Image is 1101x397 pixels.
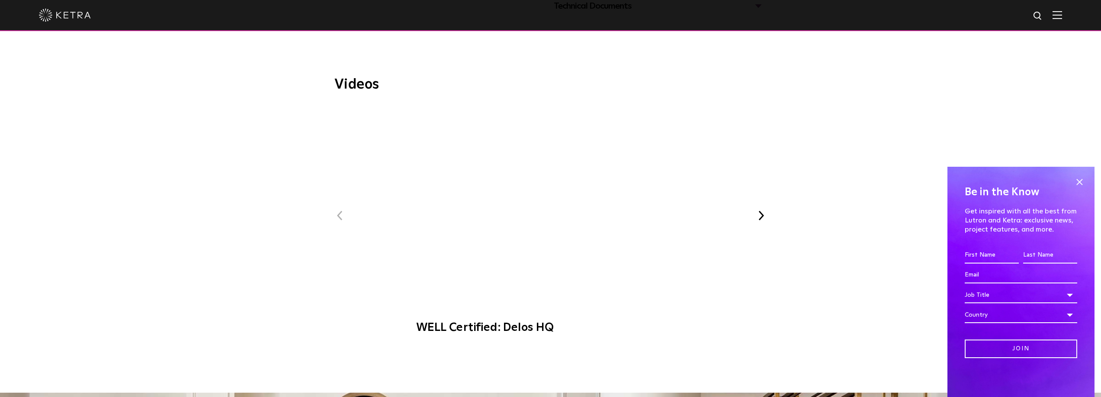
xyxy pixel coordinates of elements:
[965,287,1077,303] div: Job Title
[965,340,1077,358] input: Join
[334,210,346,221] button: Previous
[965,247,1019,264] input: First Name
[39,9,91,22] img: ketra-logo-2019-white
[1023,247,1077,264] input: Last Name
[965,307,1077,323] div: Country
[965,267,1077,283] input: Email
[756,210,767,221] button: Next
[965,184,1077,200] h4: Be in the Know
[334,78,767,92] h3: Videos
[1033,11,1043,22] img: search icon
[965,207,1077,234] p: Get inspired with all the best from Lutron and Ketra: exclusive news, project features, and more.
[1053,11,1062,19] img: Hamburger%20Nav.svg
